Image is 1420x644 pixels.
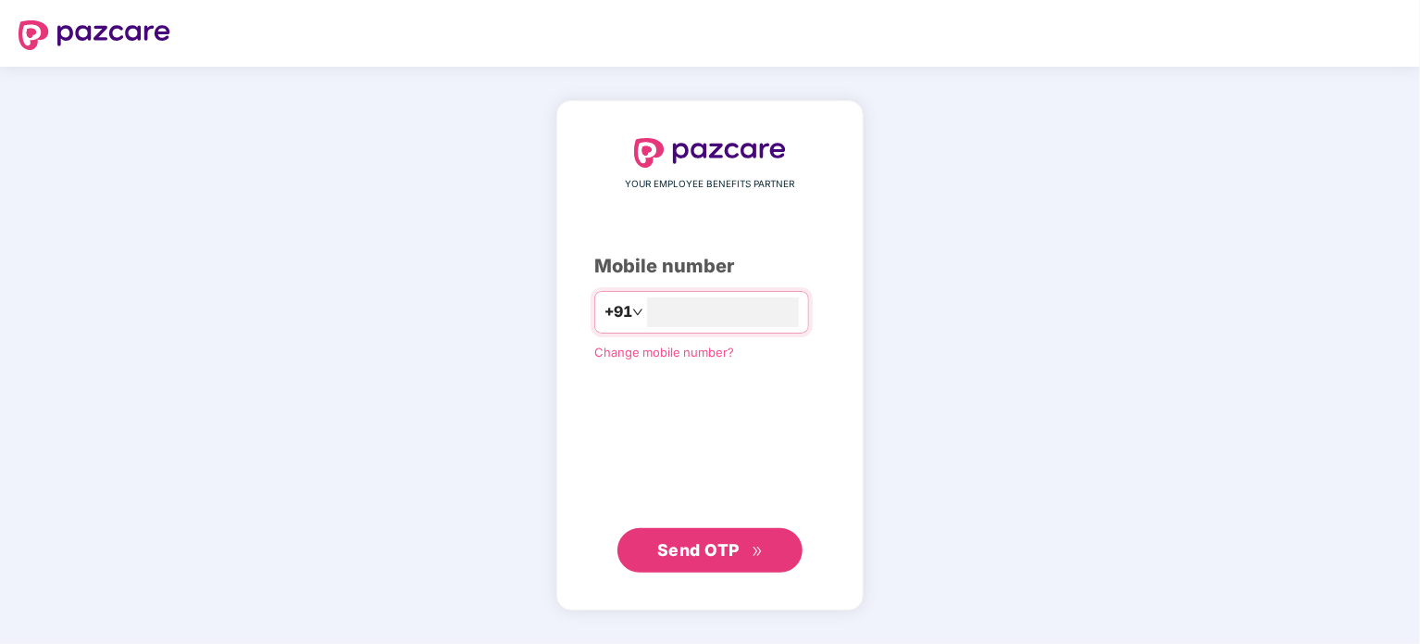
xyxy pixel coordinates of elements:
[634,138,786,168] img: logo
[617,528,803,573] button: Send OTPdouble-right
[594,345,734,360] a: Change mobile number?
[657,540,740,560] span: Send OTP
[594,252,826,281] div: Mobile number
[19,20,170,50] img: logo
[752,546,764,558] span: double-right
[604,300,632,323] span: +91
[626,177,795,192] span: YOUR EMPLOYEE BENEFITS PARTNER
[632,307,643,318] span: down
